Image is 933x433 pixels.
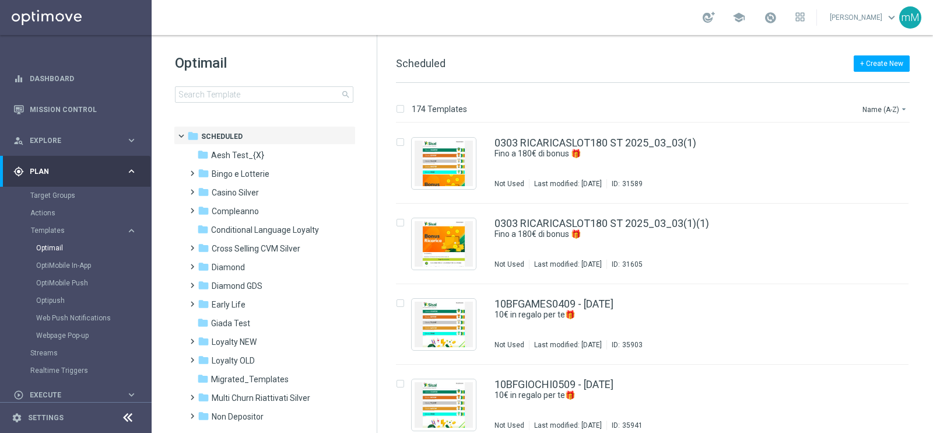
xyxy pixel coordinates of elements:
span: Conditional Language Loyalty [211,225,319,235]
a: Web Push Notifications [36,313,121,323]
i: folder [198,354,209,366]
i: folder [198,261,209,273]
div: 10€ in regalo per te🎁 [494,309,860,320]
a: Optipush [36,296,121,305]
button: + Create New [854,55,910,72]
i: folder [198,242,209,254]
span: Early Life [212,299,245,310]
a: 0303 RICARICASLOT180 ST 2025_03_03(1)(1) [494,218,709,229]
a: Fino a 180€ di bonus 🎁​ [494,229,833,240]
div: Not Used [494,179,524,188]
i: folder [197,373,209,385]
i: folder [187,130,199,142]
p: 174 Templates [412,104,467,114]
a: Mission Control [30,94,137,125]
a: Fino a 180€ di bonus 🎁​ [494,148,833,159]
div: Templates [30,222,150,344]
button: Templates keyboard_arrow_right [30,226,138,235]
i: keyboard_arrow_right [126,225,137,236]
div: 10€ in regalo per te🎁 [494,390,860,401]
span: search [341,90,350,99]
div: ID: [606,260,643,269]
span: Plan [30,168,126,175]
img: 35941.jpeg [415,382,473,428]
div: ID: [606,340,643,350]
span: Giada Test [211,318,250,329]
div: Fino a 180€ di bonus 🎁​ [494,229,860,240]
span: Bingo e Lotterie [212,169,269,179]
div: Press SPACE to select this row. [384,123,931,204]
i: folder [198,410,209,422]
div: Execute [13,390,126,400]
span: Casino Silver [212,187,259,198]
span: school [732,11,745,24]
div: Templates [31,227,126,234]
i: arrow_drop_down [899,104,909,114]
div: Last modified: [DATE] [529,260,606,269]
div: Target Groups [30,187,150,204]
a: Streams [30,348,121,358]
span: Explore [30,137,126,144]
span: Loyalty OLD [212,355,255,366]
span: Templates [31,227,114,234]
a: 0303 RICARICASLOT180 ST 2025_03_03(1) [494,138,696,148]
i: play_circle_outline [13,390,24,400]
button: person_search Explore keyboard_arrow_right [13,136,138,145]
span: Execute [30,392,126,399]
a: 10BFGIOCHI0509 - [DATE] [494,379,613,390]
div: Streams [30,344,150,362]
input: Search Template [175,86,353,103]
div: 35903 [622,340,643,350]
span: Diamond GDS [212,281,262,291]
div: Not Used [494,260,524,269]
div: Optipush [36,292,150,309]
span: Compleanno [212,206,259,216]
div: Actions [30,204,150,222]
i: keyboard_arrow_right [126,166,137,177]
button: Mission Control [13,105,138,114]
button: gps_fixed Plan keyboard_arrow_right [13,167,138,176]
i: folder [198,392,209,403]
img: 31605.jpeg [415,221,473,267]
div: ID: [606,179,643,188]
a: 10€ in regalo per te🎁 [494,309,833,320]
div: Optimail [36,239,150,257]
i: keyboard_arrow_right [126,389,137,400]
i: folder [198,167,209,179]
div: Explore [13,135,126,146]
img: 35903.jpeg [415,302,473,347]
div: Mission Control [13,94,137,125]
div: 31589 [622,179,643,188]
span: Scheduled [201,131,243,142]
a: Webpage Pop-up [36,331,121,340]
div: mM [899,6,921,29]
button: Name (A-Z)arrow_drop_down [861,102,910,116]
div: Web Push Notifications [36,309,150,327]
a: 10BFGAMES0409 - [DATE] [494,299,613,309]
i: gps_fixed [13,166,24,177]
span: Diamond [212,262,245,273]
i: keyboard_arrow_right [126,135,137,146]
div: Webpage Pop-up [36,327,150,344]
a: Actions [30,208,121,218]
div: Realtime Triggers [30,362,150,379]
span: Multi Churn Riattivati Silver [212,393,310,403]
a: Settings [28,414,64,421]
i: folder [197,224,209,235]
div: 31605 [622,260,643,269]
div: Not Used [494,340,524,350]
div: OptiMobile Push [36,274,150,292]
span: Loyalty NEW [212,337,257,347]
i: folder [197,149,209,160]
i: folder [198,298,209,310]
span: Migrated_Templates [211,374,289,385]
div: Fino a 180€ di bonus 🎁​ [494,148,860,159]
div: equalizer Dashboard [13,74,138,83]
a: OptiMobile In-App [36,261,121,270]
div: Press SPACE to select this row. [384,284,931,365]
a: Target Groups [30,191,121,200]
div: play_circle_outline Execute keyboard_arrow_right [13,390,138,400]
